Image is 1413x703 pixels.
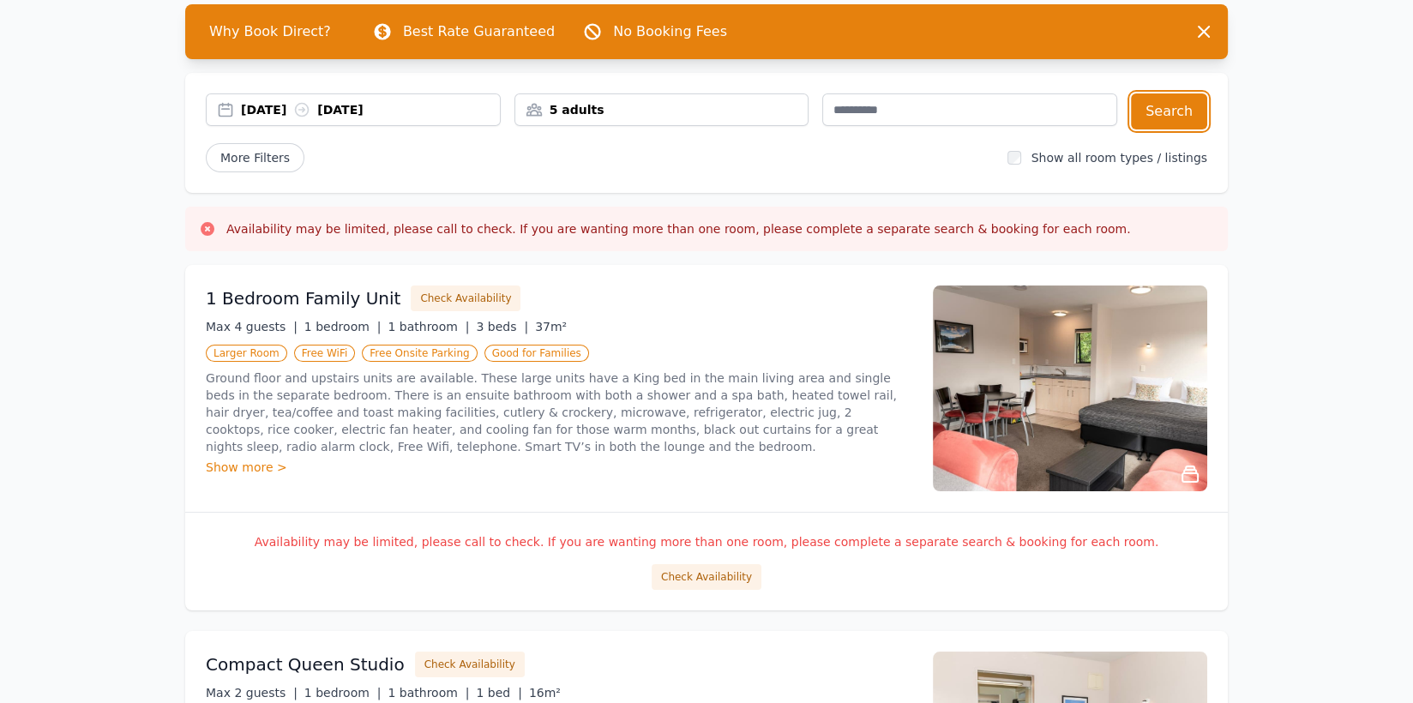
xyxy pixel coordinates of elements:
[388,686,469,700] span: 1 bathroom |
[411,285,520,311] button: Check Availability
[206,370,912,455] p: Ground floor and upstairs units are available. These large units have a King bed in the main livi...
[206,143,304,172] span: More Filters
[415,652,525,677] button: Check Availability
[241,101,500,118] div: [DATE] [DATE]
[1131,93,1207,129] button: Search
[476,686,521,700] span: 1 bed |
[206,345,287,362] span: Larger Room
[362,345,477,362] span: Free Onsite Parking
[484,345,589,362] span: Good for Families
[294,345,356,362] span: Free WiFi
[206,320,298,333] span: Max 4 guests |
[195,15,345,49] span: Why Book Direct?
[476,320,528,333] span: 3 beds |
[652,564,761,590] button: Check Availability
[403,21,555,42] p: Best Rate Guaranteed
[388,320,469,333] span: 1 bathroom |
[535,320,567,333] span: 37m²
[613,21,727,42] p: No Booking Fees
[304,686,382,700] span: 1 bedroom |
[206,533,1207,550] p: Availability may be limited, please call to check. If you are wanting more than one room, please ...
[515,101,809,118] div: 5 adults
[226,220,1131,237] h3: Availability may be limited, please call to check. If you are wanting more than one room, please ...
[206,686,298,700] span: Max 2 guests |
[304,320,382,333] span: 1 bedroom |
[206,652,405,676] h3: Compact Queen Studio
[206,286,400,310] h3: 1 Bedroom Family Unit
[206,459,912,476] div: Show more >
[1031,151,1207,165] label: Show all room types / listings
[529,686,561,700] span: 16m²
